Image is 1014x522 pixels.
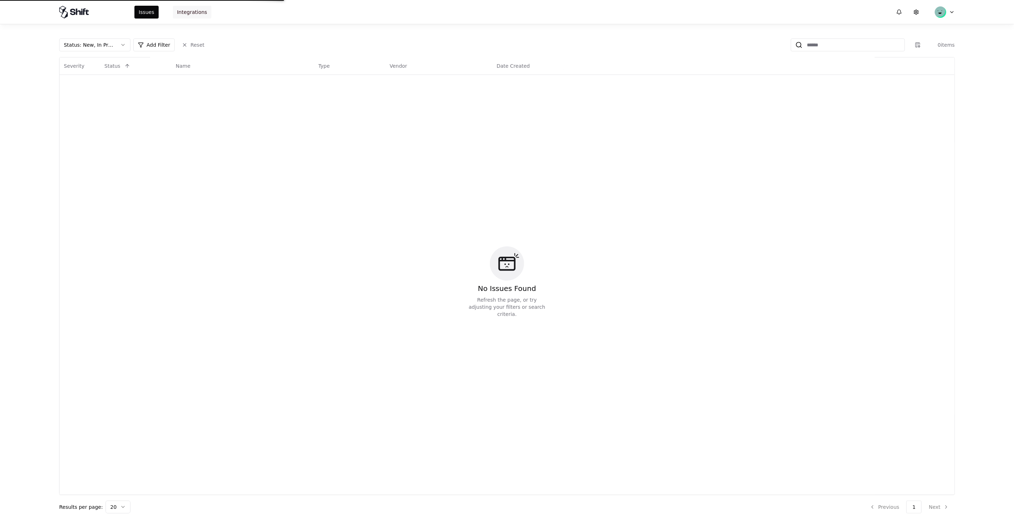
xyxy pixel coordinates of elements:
[178,39,209,51] button: Reset
[318,62,330,70] div: Type
[478,283,536,293] div: No Issues Found
[64,62,84,70] div: Severity
[104,62,121,70] div: Status
[467,296,547,318] div: Refresh the page, or try adjusting your filters or search criteria.
[497,62,530,70] div: Date Created
[926,41,955,48] div: 0 items
[173,6,211,19] button: Integrations
[906,501,922,513] button: 1
[134,6,159,19] button: Issues
[864,501,955,513] nav: pagination
[64,41,114,48] div: Status : New, In Progress
[133,39,175,51] button: Add Filter
[59,503,103,511] p: Results per page:
[390,62,407,70] div: Vendor
[176,62,190,70] div: Name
